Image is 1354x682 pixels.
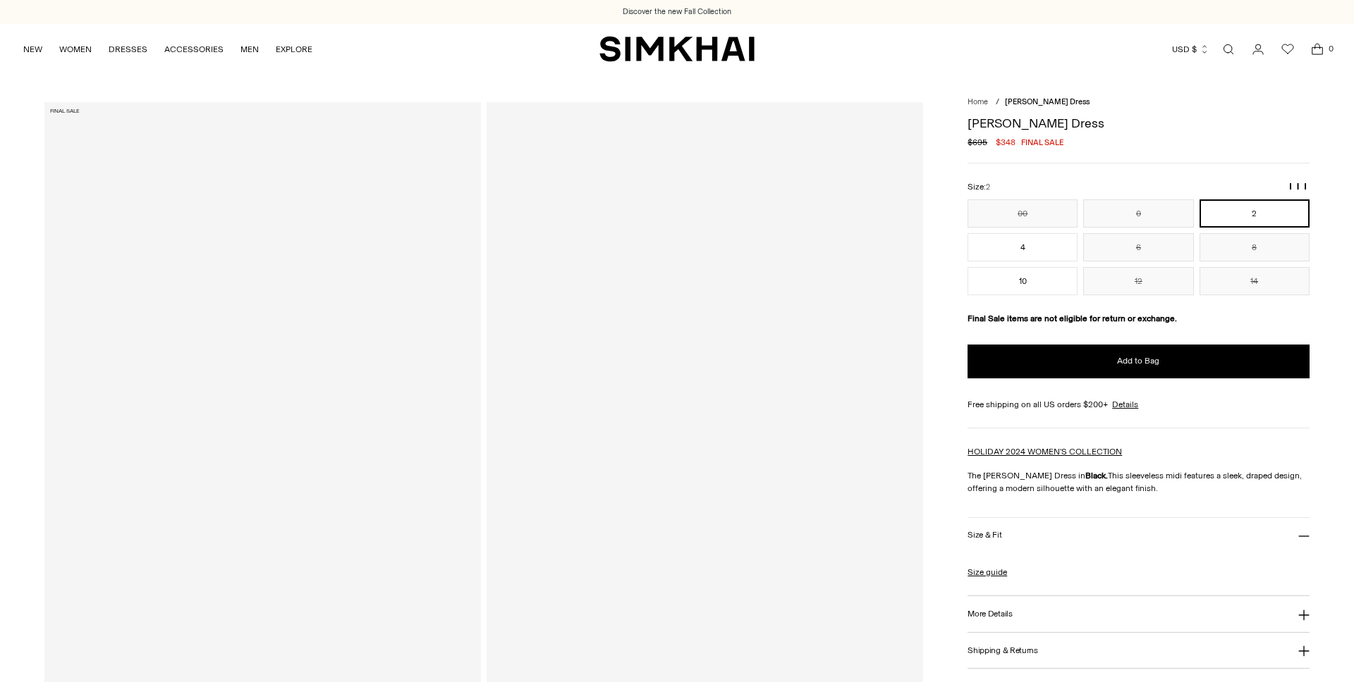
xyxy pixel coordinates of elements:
[1200,267,1310,295] button: 14
[1303,35,1331,63] a: Open cart modal
[968,398,1309,411] div: Free shipping on all US orders $200+
[986,182,990,192] span: 2
[1083,233,1193,261] button: 6
[599,35,755,63] a: SIMKHAI
[1085,471,1108,480] strong: Black.
[968,447,1122,457] a: HOLIDAY 2024 WOMEN'S COLLECTION
[968,531,1001,540] h3: Size & Fit
[164,34,224,65] a: ACCESSORIES
[59,34,92,65] a: WOMEN
[1200,233,1310,261] button: 8
[968,633,1309,669] button: Shipping & Returns
[1200,199,1310,228] button: 2
[1005,97,1090,106] span: [PERSON_NAME] Dress
[276,34,312,65] a: EXPLORE
[968,518,1309,554] button: Size & Fit
[1214,35,1243,63] a: Open search modal
[240,34,259,65] a: MEN
[968,199,1078,228] button: 00
[1324,42,1337,55] span: 0
[968,97,1309,108] nav: breadcrumbs
[968,233,1078,261] button: 4
[968,117,1309,130] h1: [PERSON_NAME] Dress
[1117,355,1159,367] span: Add to Bag
[996,97,999,108] div: /
[1172,34,1209,65] button: USD $
[968,469,1309,495] p: The [PERSON_NAME] Dress in This sleeveless midi features a sleek, draped design, offering a moder...
[968,609,1012,619] h3: More Details
[23,34,42,65] a: NEW
[1274,35,1302,63] a: Wishlist
[968,180,990,194] label: Size:
[1112,398,1138,411] a: Details
[996,136,1015,149] span: $348
[968,566,1007,578] a: Size guide
[1244,35,1272,63] a: Go to the account page
[968,646,1038,655] h3: Shipping & Returns
[968,267,1078,295] button: 10
[623,6,731,18] a: Discover the new Fall Collection
[109,34,147,65] a: DRESSES
[968,97,988,106] a: Home
[1083,267,1193,295] button: 12
[968,596,1309,632] button: More Details
[968,314,1177,323] strong: Final Sale items are not eligible for return or exchange.
[968,345,1309,378] button: Add to Bag
[1083,199,1193,228] button: 0
[968,136,987,149] s: $695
